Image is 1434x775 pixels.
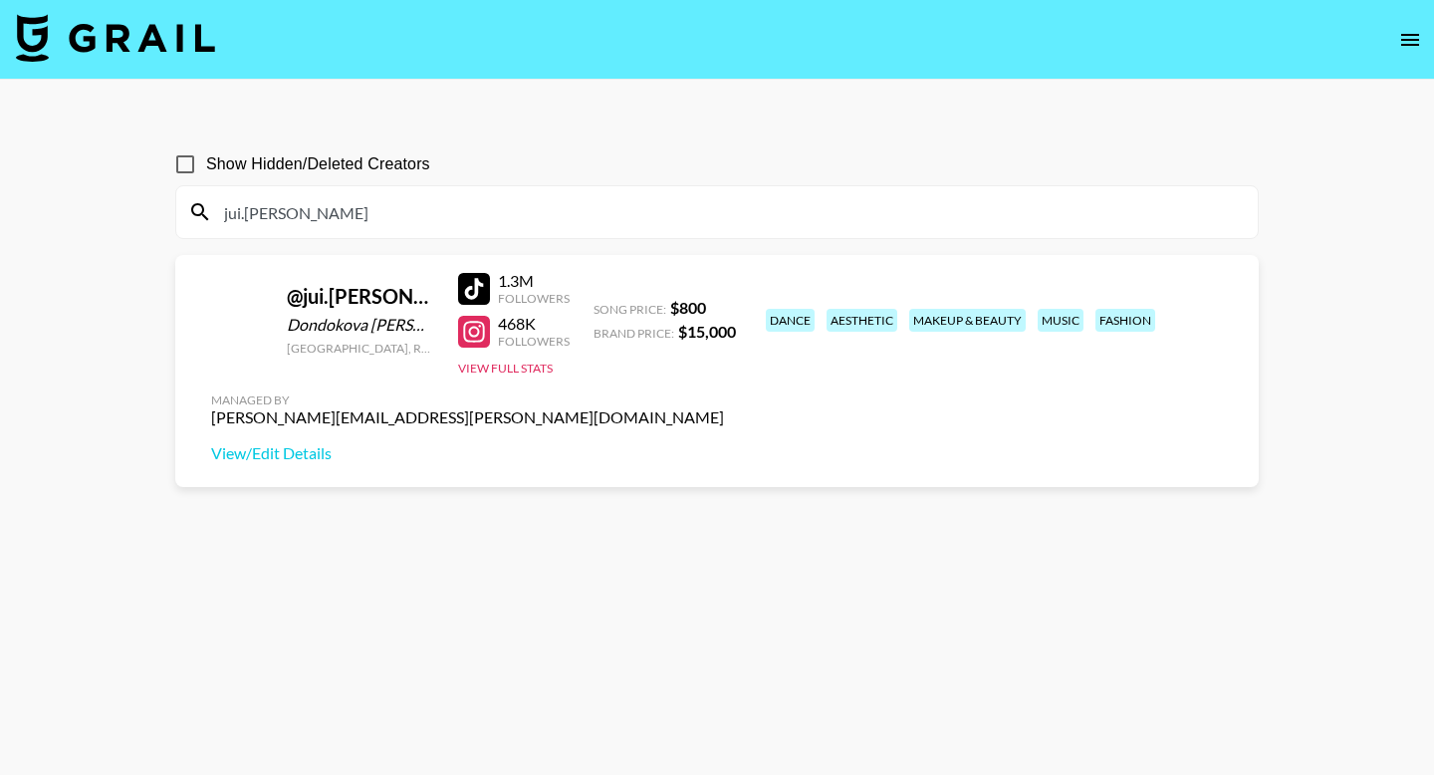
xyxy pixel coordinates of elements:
div: Managed By [211,392,724,407]
div: [PERSON_NAME][EMAIL_ADDRESS][PERSON_NAME][DOMAIN_NAME] [211,407,724,427]
span: Song Price: [594,302,666,317]
strong: $ 800 [670,298,706,317]
div: 1.3M [498,271,570,291]
div: fashion [1095,309,1155,332]
input: Search by User Name [212,196,1246,228]
div: @ jui.[PERSON_NAME] [287,284,434,309]
div: Followers [498,334,570,349]
a: View/Edit Details [211,443,724,463]
div: 468K [498,314,570,334]
span: Brand Price: [594,326,674,341]
span: Show Hidden/Deleted Creators [206,152,430,176]
div: aesthetic [827,309,897,332]
strong: $ 15,000 [678,322,736,341]
div: Dondokova [PERSON_NAME] [287,315,434,335]
img: Grail Talent [16,14,215,62]
button: View Full Stats [458,361,553,376]
div: makeup & beauty [909,309,1026,332]
div: Followers [498,291,570,306]
div: dance [766,309,815,332]
button: open drawer [1390,20,1430,60]
div: music [1038,309,1083,332]
div: [GEOGRAPHIC_DATA], Republic of [287,341,434,356]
